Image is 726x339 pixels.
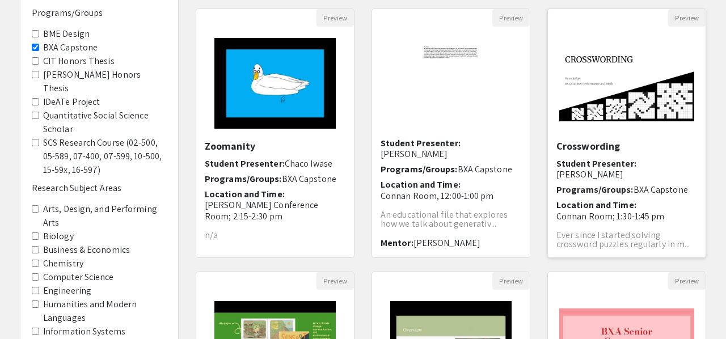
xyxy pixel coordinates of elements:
img: <p>Zoomanity </p> [203,27,347,140]
p: n/a [205,231,345,240]
span: Ever since I started solving crossword puzzles regularly in m... [556,229,690,250]
span: BXA Capstone [458,163,512,175]
span: Location and Time: [205,188,285,200]
label: Information Systems [43,325,125,338]
label: Engineering [43,284,91,298]
label: Biology [43,230,74,243]
h5: Crosswording [556,140,697,152]
h6: Student Presenter: [556,158,697,180]
span: BXA Capstone [282,173,336,185]
label: Arts, Design, and Performing Arts [43,202,167,230]
div: Open Presentation <p>Zoomanity </p> [196,9,354,258]
p: Connan Room, 12:00-1:00 pm [381,190,521,201]
button: Preview [492,272,530,290]
label: IDeATe Project [43,95,100,109]
span: Location and Time: [381,179,461,190]
button: Preview [316,9,354,27]
button: Preview [316,272,354,290]
span: [PERSON_NAME] [413,237,480,249]
span: Programs/Groups: [556,184,634,196]
h6: Student Presenter: [205,158,345,169]
iframe: Chat [9,288,48,330]
button: Preview [492,9,530,27]
span: An educational file that explores how we talk about generativ... [381,209,508,230]
h6: Programs/Groups [32,7,167,18]
label: [PERSON_NAME] Honors Thesis [43,68,167,95]
label: Chemistry [43,257,83,270]
p: [PERSON_NAME] Conference Room; 2:15-2:30 pm [205,200,345,221]
span: Location and Time: [556,199,636,211]
label: Computer Science [43,270,114,284]
span: Programs/Groups: [205,173,282,185]
p: Connan Room; 1:30-1:45 pm [556,211,697,222]
span: [PERSON_NAME] [556,168,623,180]
button: Preview [668,9,706,27]
h5: Zoomanity [205,140,345,152]
button: Preview [668,272,706,290]
span: BXA Capstone [634,184,688,196]
label: Humanities and Modern Languages [43,298,167,325]
h6: Student Presenter: [381,138,521,159]
div: Open Presentation <p>Crosswording</p> [547,9,706,258]
h6: Research Subject Areas [32,183,167,193]
img: <p>Crosswording</p> [548,34,706,133]
label: Quantitative Social Science Scholar [43,109,167,136]
label: Business & Economics [43,243,130,257]
div: Open Presentation <p>Input for Output</p> [372,9,530,258]
span: Chaco Iwase [285,158,332,169]
span: Mentor: [381,237,413,249]
span: Programs/Groups: [381,163,458,175]
img: <p>Input for Output</p> [404,27,497,140]
span: [PERSON_NAME] [381,148,448,160]
label: BME Design [43,27,90,41]
label: BXA Capstone [43,41,98,54]
label: SCS Research Course (02-500, 05-589, 07-400, 07-599, 10-500, 15-59x, 16-597) [43,136,167,177]
label: CIT Honors Thesis [43,54,115,68]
